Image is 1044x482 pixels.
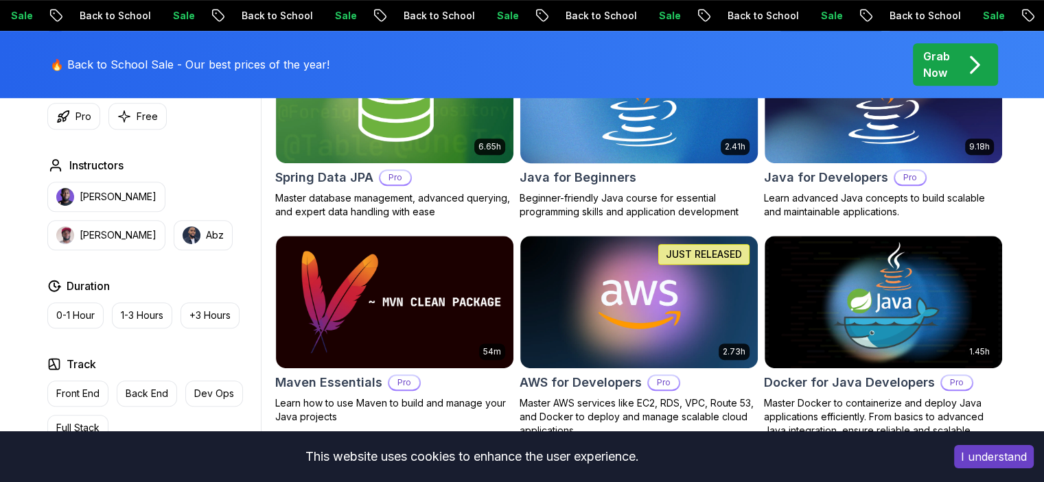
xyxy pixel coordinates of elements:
a: AWS for Developers card2.73hJUST RELEASEDAWS for DevelopersProMaster AWS services like EC2, RDS, ... [520,235,758,438]
p: 6.65h [478,141,501,152]
h2: Docker for Java Developers [764,373,935,392]
a: Spring Data JPA card6.65hNEWSpring Data JPAProMaster database management, advanced querying, and ... [275,29,514,219]
button: Accept cookies [954,445,1034,468]
p: Pro [942,376,972,389]
button: Back End [117,381,177,407]
p: [PERSON_NAME] [80,228,156,242]
p: 54m [483,346,501,357]
p: Back to School [546,9,639,23]
p: Grab Now [923,48,950,81]
img: AWS for Developers card [520,236,758,369]
p: 2.73h [723,346,745,357]
p: Sale [801,9,845,23]
p: Master AWS services like EC2, RDS, VPC, Route 53, and Docker to deploy and manage scalable cloud ... [520,396,758,437]
p: 0-1 Hour [56,309,95,322]
h2: Maven Essentials [275,373,382,392]
p: 🔥 Back to School Sale - Our best prices of the year! [50,56,329,73]
button: Free [108,103,167,130]
p: Back End [126,387,168,400]
button: instructor img[PERSON_NAME] [47,220,165,250]
button: 1-3 Hours [112,302,172,328]
p: Back to School [708,9,801,23]
img: Maven Essentials card [276,236,513,369]
p: JUST RELEASED [666,248,742,261]
p: Back to School [384,9,477,23]
p: Sale [963,9,1007,23]
img: instructor img [183,226,200,244]
p: Sale [639,9,683,23]
p: Beginner-friendly Java course for essential programming skills and application development [520,191,758,219]
p: [PERSON_NAME] [80,190,156,204]
a: Docker for Java Developers card1.45hDocker for Java DevelopersProMaster Docker to containerize an... [764,235,1003,452]
button: Dev Ops [185,381,243,407]
p: Pro [649,376,679,389]
p: Pro [895,171,925,184]
button: instructor img[PERSON_NAME] [47,182,165,212]
p: Back to School [870,9,963,23]
h2: AWS for Developers [520,373,642,392]
p: Back to School [222,9,315,23]
img: instructor img [56,226,74,244]
button: instructor imgAbz [174,220,233,250]
p: Sale [153,9,197,23]
p: Master Docker to containerize and deploy Java applications efficiently. From basics to advanced J... [764,396,1003,451]
p: 1.45h [969,346,990,357]
img: instructor img [56,188,74,206]
h2: Spring Data JPA [275,168,373,187]
button: +3 Hours [181,302,240,328]
button: Pro [47,103,100,130]
p: 2.41h [725,141,745,152]
p: Learn advanced Java concepts to build scalable and maintainable applications. [764,191,1003,219]
h2: Java for Developers [764,168,888,187]
p: Abz [206,228,224,242]
div: This website uses cookies to enhance the user experience. [10,442,933,472]
p: Sale [477,9,521,23]
p: +3 Hours [189,309,231,322]
p: Sale [315,9,359,23]
h2: Duration [67,278,110,294]
button: Full Stack [47,415,108,441]
button: Front End [47,381,108,407]
p: 1-3 Hours [121,309,163,322]
p: Back to School [60,9,153,23]
p: Learn how to use Maven to build and manage your Java projects [275,396,514,424]
a: Maven Essentials card54mMaven EssentialsProLearn how to use Maven to build and manage your Java p... [275,235,514,424]
h2: Java for Beginners [520,168,636,187]
a: Java for Beginners card2.41hJava for BeginnersBeginner-friendly Java course for essential program... [520,29,758,219]
button: 0-1 Hour [47,302,104,328]
p: Pro [380,171,410,184]
p: Free [137,110,158,123]
p: Front End [56,387,100,400]
h2: Instructors [69,157,124,173]
p: Master database management, advanced querying, and expert data handling with ease [275,191,514,219]
p: Pro [389,376,419,389]
p: Dev Ops [194,387,234,400]
img: Docker for Java Developers card [765,236,1002,369]
p: Full Stack [56,421,100,435]
a: Java for Developers card9.18hJava for DevelopersProLearn advanced Java concepts to build scalable... [764,29,1003,219]
p: 9.18h [969,141,990,152]
p: Pro [76,110,91,123]
h2: Track [67,356,96,372]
